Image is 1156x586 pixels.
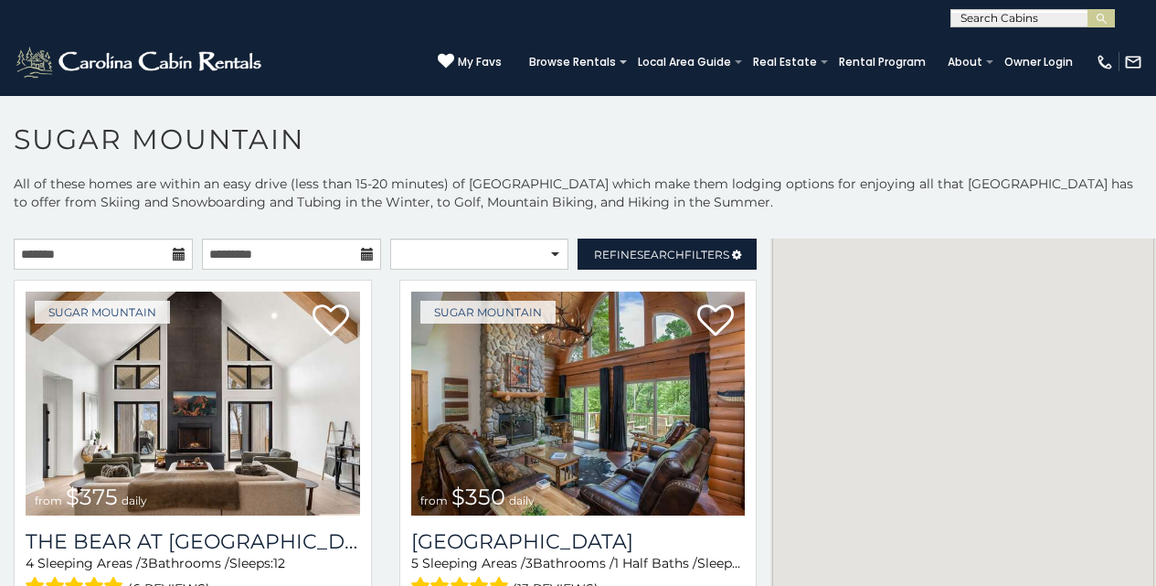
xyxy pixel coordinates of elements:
[411,292,746,516] a: Grouse Moor Lodge from $350 daily
[26,555,34,571] span: 4
[411,292,746,516] img: Grouse Moor Lodge
[741,555,753,571] span: 12
[594,248,729,261] span: Refine Filters
[451,484,505,510] span: $350
[697,303,734,341] a: Add to favorites
[313,303,349,341] a: Add to favorites
[1096,53,1114,71] img: phone-regular-white.png
[744,49,826,75] a: Real Estate
[637,248,684,261] span: Search
[26,529,360,554] a: The Bear At [GEOGRAPHIC_DATA]
[525,555,533,571] span: 3
[14,44,267,80] img: White-1-2.png
[273,555,285,571] span: 12
[578,239,757,270] a: RefineSearchFilters
[458,54,502,70] span: My Favs
[614,555,697,571] span: 1 Half Baths /
[411,529,746,554] h3: Grouse Moor Lodge
[411,555,419,571] span: 5
[629,49,740,75] a: Local Area Guide
[1124,53,1142,71] img: mail-regular-white.png
[830,49,935,75] a: Rental Program
[420,494,448,507] span: from
[26,292,360,516] img: The Bear At Sugar Mountain
[141,555,148,571] span: 3
[939,49,992,75] a: About
[520,49,625,75] a: Browse Rentals
[509,494,535,507] span: daily
[438,53,502,71] a: My Favs
[420,301,556,324] a: Sugar Mountain
[66,484,118,510] span: $375
[26,529,360,554] h3: The Bear At Sugar Mountain
[122,494,147,507] span: daily
[35,301,170,324] a: Sugar Mountain
[26,292,360,516] a: The Bear At Sugar Mountain from $375 daily
[995,49,1082,75] a: Owner Login
[35,494,62,507] span: from
[411,529,746,554] a: [GEOGRAPHIC_DATA]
